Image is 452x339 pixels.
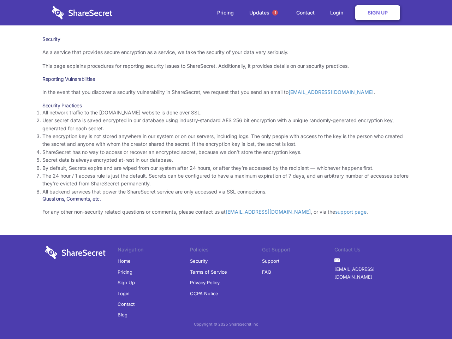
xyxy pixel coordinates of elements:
[190,288,218,299] a: CCPA Notice
[118,288,130,299] a: Login
[334,264,407,282] a: [EMAIL_ADDRESS][DOMAIN_NAME]
[42,132,410,148] li: The encryption key is not stored anywhere in our system or on our servers, including logs. The on...
[289,89,374,95] a: [EMAIL_ADDRESS][DOMAIN_NAME]
[226,209,311,215] a: [EMAIL_ADDRESS][DOMAIN_NAME]
[42,148,410,156] li: ShareSecret has no way to access or recover an encrypted secret, because we don’t store the encry...
[42,188,410,196] li: All backend services that power the ShareSecret service are only accessed via SSL connections.
[355,5,400,20] a: Sign Up
[118,309,127,320] a: Blog
[42,88,410,96] p: In the event that you discover a security vulnerability in ShareSecret, we request that you send ...
[42,62,410,70] p: This page explains procedures for reporting security issues to ShareSecret. Additionally, it prov...
[118,277,135,288] a: Sign Up
[42,208,410,216] p: For any other non-security related questions or comments, please contact us at , or via the .
[272,10,278,16] span: 1
[42,36,410,42] h1: Security
[118,299,135,309] a: Contact
[190,267,227,277] a: Terms of Service
[335,209,367,215] a: support page
[118,256,131,266] a: Home
[190,256,208,266] a: Security
[323,2,354,24] a: Login
[210,2,241,24] a: Pricing
[118,246,190,256] li: Navigation
[42,76,410,82] h3: Reporting Vulnerabilities
[334,246,407,256] li: Contact Us
[42,102,410,109] h3: Security Practices
[289,2,322,24] a: Contact
[190,277,220,288] a: Privacy Policy
[262,267,271,277] a: FAQ
[262,256,279,266] a: Support
[42,109,410,117] li: All network traffic to the [DOMAIN_NAME] website is done over SSL.
[118,267,132,277] a: Pricing
[45,246,106,259] img: logo-wordmark-white-trans-d4663122ce5f474addd5e946df7df03e33cb6a1c49d2221995e7729f52c070b2.svg
[42,117,410,132] li: User secret data is saved encrypted in our database using industry-standard AES 256 bit encryptio...
[42,164,410,172] li: By default, Secrets expire and are wiped from our system after 24 hours, or after they’re accesse...
[262,246,334,256] li: Get Support
[42,156,410,164] li: Secret data is always encrypted at-rest in our database.
[52,6,112,19] img: logo-wordmark-white-trans-d4663122ce5f474addd5e946df7df03e33cb6a1c49d2221995e7729f52c070b2.svg
[42,196,410,202] h3: Questions, Comments, etc.
[42,48,410,56] p: As a service that provides secure encryption as a service, we take the security of your data very...
[190,246,262,256] li: Policies
[42,172,410,188] li: The 24 hour / 1 access rule is just the default. Secrets can be configured to have a maximum expi...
